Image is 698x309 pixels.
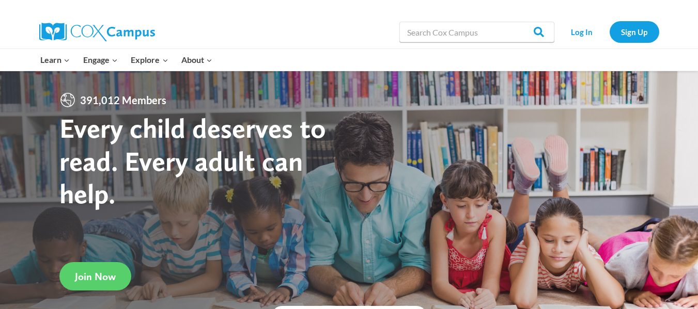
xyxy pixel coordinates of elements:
a: Join Now [59,262,131,290]
a: Log In [560,21,604,42]
nav: Secondary Navigation [560,21,659,42]
nav: Primary Navigation [34,49,219,71]
span: Explore [131,53,168,67]
span: Engage [83,53,118,67]
span: 391,012 Members [76,92,170,108]
span: Join Now [75,270,116,283]
img: Cox Campus [39,23,155,41]
input: Search Cox Campus [399,22,554,42]
strong: Every child deserves to read. Every adult can help. [59,111,326,210]
span: Learn [40,53,70,67]
a: Sign Up [610,21,659,42]
span: About [181,53,212,67]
